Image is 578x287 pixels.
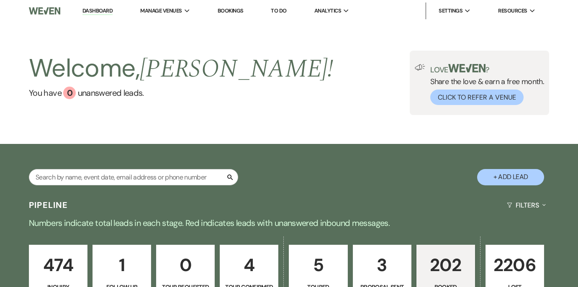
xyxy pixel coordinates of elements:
span: Manage Venues [140,7,182,15]
button: Click to Refer a Venue [430,90,524,105]
p: 1 [98,251,146,279]
span: [PERSON_NAME] ! [140,50,333,88]
a: Bookings [218,7,244,14]
span: Analytics [314,7,341,15]
div: Share the love & earn a free month. [425,64,544,105]
p: 4 [225,251,273,279]
input: Search by name, event date, email address or phone number [29,169,238,185]
a: Dashboard [82,7,113,15]
button: + Add Lead [477,169,544,185]
p: Love ? [430,64,544,74]
img: Weven Logo [29,2,60,20]
p: 2206 [491,251,539,279]
a: You have 0 unanswered leads. [29,87,333,99]
h2: Welcome, [29,51,333,87]
div: 0 [63,87,76,99]
button: Filters [504,194,549,216]
span: Settings [439,7,462,15]
p: 5 [294,251,342,279]
img: loud-speaker-illustration.svg [415,64,425,71]
img: weven-logo-green.svg [448,64,486,72]
h3: Pipeline [29,199,68,211]
a: To Do [271,7,286,14]
p: 0 [162,251,209,279]
p: 3 [358,251,406,279]
p: 202 [422,251,470,279]
p: 474 [34,251,82,279]
span: Resources [498,7,527,15]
